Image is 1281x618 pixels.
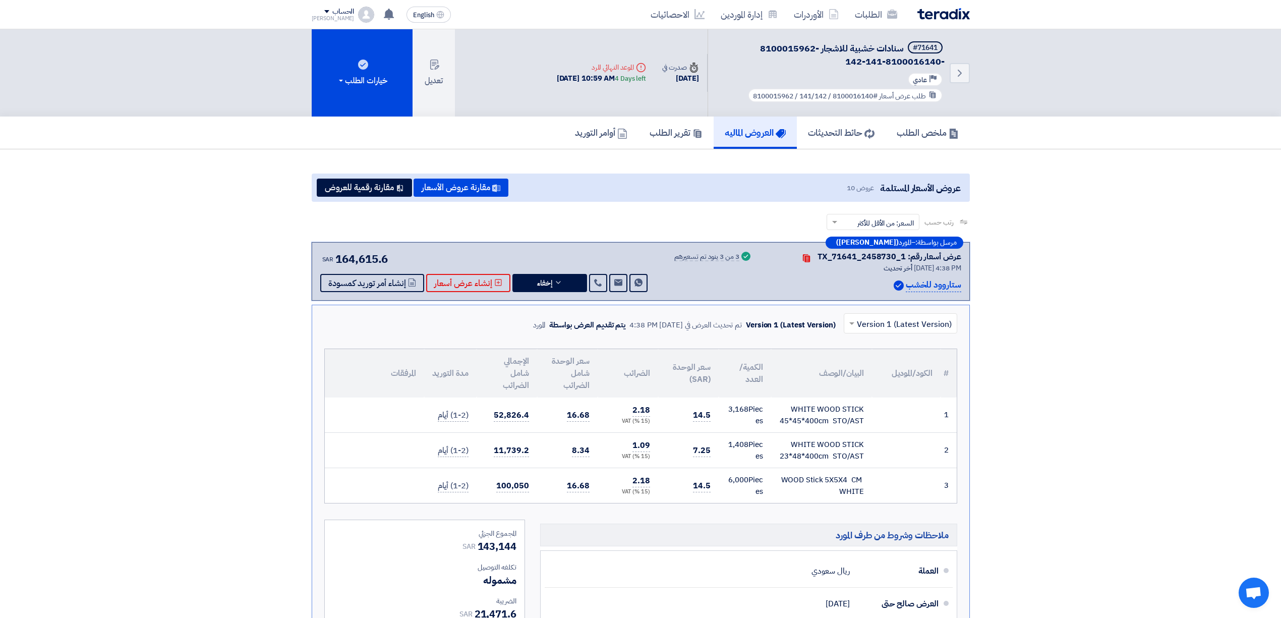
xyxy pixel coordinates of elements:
[606,453,650,461] div: (15 %) VAT
[858,592,939,616] div: العرض صالح حتى
[406,7,451,23] button: English
[557,73,646,84] div: [DATE] 10:59 AM
[728,439,748,450] span: 1,408
[632,404,650,417] span: 2.18
[693,444,711,457] span: 7.25
[857,218,914,229] span: السعر: من الأقل للأكثر
[557,62,646,73] div: الموعد النهائي للرد
[693,409,711,422] span: 14.5
[746,319,835,331] div: Version 1 (Latest Version)
[771,349,872,398] th: البيان/الوصف
[632,439,650,452] span: 1.09
[779,439,864,462] div: WHITE WOOD STICK 23*48*400cm STO/AST
[332,8,354,16] div: الحساب
[719,433,771,468] td: Pieces
[478,539,516,554] span: 143,144
[906,278,961,292] p: ستاروود للخشب
[880,181,960,195] span: عروض الأسعار المستلمة
[322,255,334,264] span: SAR
[598,349,658,398] th: الضرائب
[320,274,424,292] button: إنشاء أمر توريد كمسودة
[941,349,957,398] th: #
[537,279,552,287] span: إخفاء
[312,16,355,21] div: [PERSON_NAME]
[719,349,771,398] th: الكمية/العدد
[575,127,627,138] h5: أوامر التوريد
[674,253,739,261] div: 3 من 3 بنود تم تسعيرهم
[826,237,963,249] div: –
[658,349,719,398] th: سعر الوحدة (SAR)
[424,349,477,398] th: مدة التوريد
[728,474,748,485] span: 6,000
[438,444,468,457] span: (1-2) أيام
[317,179,412,197] button: مقارنة رقمية للعروض
[483,573,516,588] span: مشموله
[914,263,961,273] span: [DATE] 4:38 PM
[337,75,387,87] div: خيارات الطلب
[915,239,957,246] span: مرسل بواسطة:
[899,239,911,246] span: المورد
[438,409,468,422] span: (1-2) أيام
[818,251,961,263] div: عرض أسعار رقم: TX_71641_2458730_1
[643,3,713,26] a: الاحصائيات
[333,528,516,539] div: المجموع الجزئي
[725,127,786,138] h5: العروض الماليه
[632,475,650,487] span: 2.18
[719,468,771,503] td: Pieces
[413,12,434,19] span: English
[913,44,938,51] div: #71641
[879,91,926,101] span: طلب عرض أسعار
[462,541,476,552] span: SAR
[537,349,598,398] th: سعر الوحدة شامل الضرائب
[438,480,468,492] span: (1-2) أيام
[333,596,516,606] div: الضريبة
[494,409,529,422] span: 52,826.4
[434,279,492,287] span: إنشاء عرض أسعار
[872,349,941,398] th: الكود/الموديل
[917,8,970,20] img: Teradix logo
[728,404,748,415] span: 3,168
[662,62,698,73] div: صدرت في
[779,474,864,497] div: WOOD Stick 5X5X4 CM WHITE
[496,480,529,492] span: 100,050
[333,562,516,573] div: تكلفه التوصيل
[328,279,406,287] span: إنشاء أمر توريد كمسودة
[894,280,904,291] img: Verified Account
[693,480,711,492] span: 14.5
[808,127,875,138] h5: حائط التحديثات
[358,7,374,23] img: profile_test.png
[312,29,413,117] button: خيارات الطلب
[720,41,945,68] h5: سنادات خشبية للاشجار -8100015962 -8100016140-141-142
[1239,578,1269,608] div: Open chat
[413,29,455,117] button: تعديل
[540,524,957,546] h5: ملاحظات وشروط من طرف المورد
[606,417,650,426] div: (15 %) VAT
[941,468,957,503] td: 3
[897,127,959,138] h5: ملخص الطلب
[858,559,939,583] div: العملة
[913,75,927,85] span: عادي
[477,349,537,398] th: الإجمالي شامل الضرائب
[567,409,590,422] span: 16.68
[650,127,703,138] h5: تقرير الطلب
[414,179,508,197] button: مقارنة عروض الأسعار
[512,274,587,292] button: إخفاء
[886,117,970,149] a: ملخص الطلب
[606,488,650,496] div: (15 %) VAT
[426,274,510,292] button: إنشاء عرض أسعار
[847,3,905,26] a: الطلبات
[714,117,797,149] a: العروض الماليه
[941,398,957,433] td: 1
[847,183,874,193] span: عروض 10
[719,398,771,433] td: Pieces
[325,349,424,398] th: المرفقات
[572,444,590,457] span: 8.34
[629,319,742,331] div: تم تحديث العرض في [DATE] 4:38 PM
[753,91,878,101] span: #8100016140 / 141/142 / 8100015962
[779,404,864,426] div: WHITE WOOD STICK 45*45*400cm STO/AST
[924,217,953,228] span: رتب حسب
[549,319,625,331] div: يتم تقديم العرض بواسطة
[335,251,388,267] span: 164,615.6
[615,74,646,84] div: 4 Days left
[494,444,529,457] span: 11,739.2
